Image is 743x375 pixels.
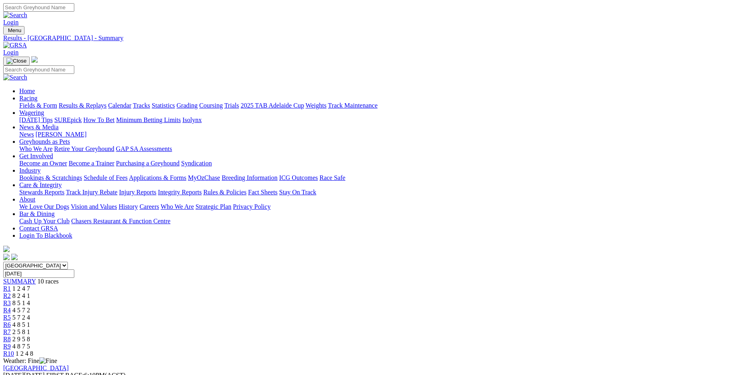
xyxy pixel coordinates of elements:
a: Statistics [152,102,175,109]
img: logo-grsa-white.png [3,246,10,252]
a: SUMMARY [3,278,36,285]
span: 1 2 4 8 [16,350,33,357]
a: GAP SA Assessments [116,145,172,152]
div: Industry [19,174,740,181]
input: Select date [3,269,74,278]
img: Search [3,74,27,81]
span: 2 5 8 1 [12,328,30,335]
a: Rules & Policies [203,189,247,196]
a: Bar & Dining [19,210,55,217]
a: Become a Trainer [69,160,114,167]
a: How To Bet [84,116,115,123]
span: R6 [3,321,11,328]
a: Trials [224,102,239,109]
a: Greyhounds as Pets [19,138,70,145]
a: Minimum Betting Limits [116,116,181,123]
img: Fine [39,357,57,365]
input: Search [3,3,74,12]
div: About [19,203,740,210]
div: Racing [19,102,740,109]
a: Stay On Track [279,189,316,196]
a: Wagering [19,109,44,116]
a: R10 [3,350,14,357]
a: Login [3,49,18,56]
span: Menu [8,27,21,33]
a: SUREpick [54,116,82,123]
a: Home [19,88,35,94]
a: R7 [3,328,11,335]
div: Greyhounds as Pets [19,145,740,153]
span: R8 [3,336,11,342]
div: Get Involved [19,160,740,167]
a: About [19,196,35,203]
a: R2 [3,292,11,299]
img: Search [3,12,27,19]
a: Injury Reports [119,189,156,196]
a: News [19,131,34,138]
a: History [118,203,138,210]
span: 4 5 7 2 [12,307,30,314]
span: 1 2 4 7 [12,285,30,292]
a: Contact GRSA [19,225,58,232]
a: Applications & Forms [129,174,186,181]
a: Chasers Restaurant & Function Centre [71,218,170,224]
button: Toggle navigation [3,26,24,35]
a: Racing [19,95,37,102]
span: 5 7 2 4 [12,314,30,321]
a: Grading [177,102,198,109]
div: Bar & Dining [19,218,740,225]
a: Fields & Form [19,102,57,109]
a: Who We Are [161,203,194,210]
a: Become an Owner [19,160,67,167]
a: R1 [3,285,11,292]
a: ICG Outcomes [279,174,318,181]
a: [GEOGRAPHIC_DATA] [3,365,69,371]
a: MyOzChase [188,174,220,181]
a: Track Maintenance [328,102,378,109]
button: Toggle navigation [3,57,30,65]
span: Weather: Fine [3,357,57,364]
img: twitter.svg [11,254,18,260]
a: Results & Replays [59,102,106,109]
a: Get Involved [19,153,53,159]
a: Coursing [199,102,223,109]
a: Race Safe [319,174,345,181]
a: Retire Your Greyhound [54,145,114,152]
a: Purchasing a Greyhound [116,160,180,167]
a: Integrity Reports [158,189,202,196]
div: Wagering [19,116,740,124]
span: 10 races [37,278,59,285]
a: 2025 TAB Adelaide Cup [241,102,304,109]
a: Login To Blackbook [19,232,72,239]
img: facebook.svg [3,254,10,260]
a: Stewards Reports [19,189,64,196]
a: R4 [3,307,11,314]
a: R5 [3,314,11,321]
a: [DATE] Tips [19,116,53,123]
a: R9 [3,343,11,350]
a: Care & Integrity [19,181,62,188]
a: Login [3,19,18,26]
a: We Love Our Dogs [19,203,69,210]
a: Strategic Plan [196,203,231,210]
a: Results - [GEOGRAPHIC_DATA] - Summary [3,35,740,42]
a: Breeding Information [222,174,278,181]
a: Tracks [133,102,150,109]
a: R3 [3,300,11,306]
a: Syndication [181,160,212,167]
a: Industry [19,167,41,174]
img: Close [6,58,27,64]
img: GRSA [3,42,27,49]
a: Privacy Policy [233,203,271,210]
span: 8 2 4 1 [12,292,30,299]
a: Calendar [108,102,131,109]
